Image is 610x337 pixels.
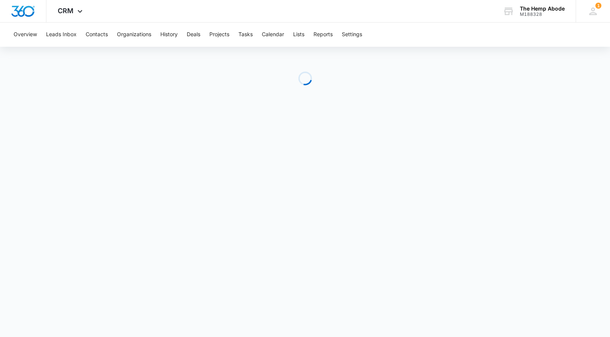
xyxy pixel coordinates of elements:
button: Overview [14,23,37,47]
span: 1 [595,3,601,9]
div: account id [520,12,565,17]
button: Reports [313,23,333,47]
div: account name [520,6,565,12]
span: CRM [58,7,74,15]
button: Projects [209,23,229,47]
button: Deals [187,23,200,47]
button: Tasks [238,23,253,47]
button: Calendar [262,23,284,47]
button: Organizations [117,23,151,47]
button: History [160,23,178,47]
button: Contacts [86,23,108,47]
button: Settings [342,23,362,47]
button: Lists [293,23,304,47]
div: notifications count [595,3,601,9]
button: Leads Inbox [46,23,77,47]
